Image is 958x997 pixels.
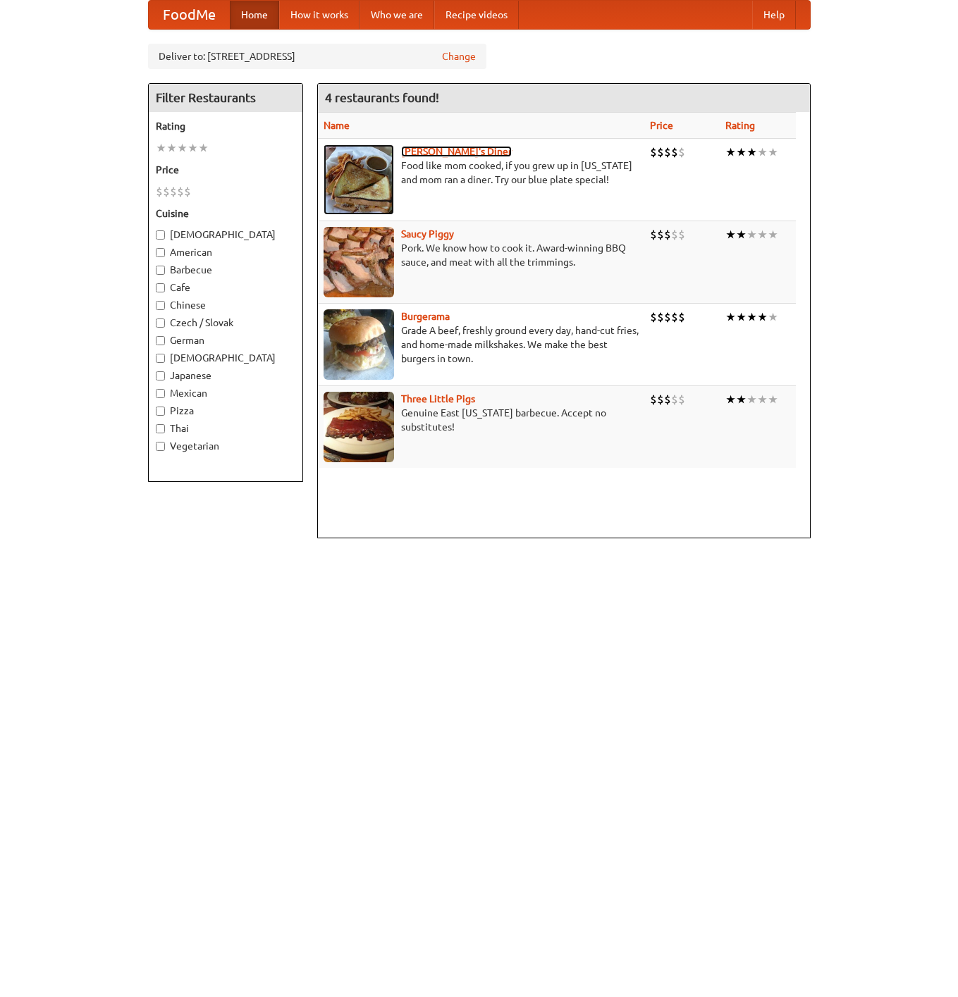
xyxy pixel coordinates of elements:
[324,144,394,215] img: sallys.jpg
[324,323,639,366] p: Grade A beef, freshly ground every day, hand-cut fries, and home-made milkshakes. We make the bes...
[156,389,165,398] input: Mexican
[177,184,184,199] li: $
[198,140,209,156] li: ★
[324,159,639,187] p: Food like mom cooked, if you grew up in [US_STATE] and mom ran a diner. Try our blue plate special!
[156,336,165,345] input: German
[170,184,177,199] li: $
[657,144,664,160] li: $
[324,227,394,297] img: saucy.jpg
[752,1,796,29] a: Help
[401,228,454,240] b: Saucy Piggy
[156,230,165,240] input: [DEMOGRAPHIC_DATA]
[725,392,736,407] li: ★
[156,371,165,380] input: Japanese
[324,406,639,434] p: Genuine East [US_STATE] barbecue. Accept no substitutes!
[664,309,671,325] li: $
[324,392,394,462] img: littlepigs.jpg
[156,280,295,295] label: Cafe
[156,263,295,277] label: Barbecue
[434,1,519,29] a: Recipe videos
[324,241,639,269] p: Pork. We know how to cook it. Award-winning BBQ sauce, and meat with all the trimmings.
[650,120,673,131] a: Price
[650,392,657,407] li: $
[156,404,295,418] label: Pizza
[177,140,188,156] li: ★
[650,309,657,325] li: $
[156,248,165,257] input: American
[156,184,163,199] li: $
[156,439,295,453] label: Vegetarian
[401,146,512,157] a: [PERSON_NAME]'s Diner
[156,333,295,347] label: German
[149,1,230,29] a: FoodMe
[736,144,747,160] li: ★
[401,393,475,404] a: Three Little Pigs
[678,227,685,242] li: $
[768,227,778,242] li: ★
[324,120,350,131] a: Name
[650,144,657,160] li: $
[156,301,165,310] input: Chinese
[156,369,295,383] label: Japanese
[156,407,165,416] input: Pizza
[736,227,747,242] li: ★
[156,140,166,156] li: ★
[747,227,757,242] li: ★
[757,144,768,160] li: ★
[156,354,165,363] input: [DEMOGRAPHIC_DATA]
[768,392,778,407] li: ★
[442,49,476,63] a: Change
[156,283,165,292] input: Cafe
[657,227,664,242] li: $
[156,442,165,451] input: Vegetarian
[678,309,685,325] li: $
[360,1,434,29] a: Who we are
[650,227,657,242] li: $
[149,84,302,112] h4: Filter Restaurants
[671,144,678,160] li: $
[156,316,295,330] label: Czech / Slovak
[156,119,295,133] h5: Rating
[725,309,736,325] li: ★
[664,392,671,407] li: $
[747,392,757,407] li: ★
[725,120,755,131] a: Rating
[156,386,295,400] label: Mexican
[166,140,177,156] li: ★
[671,227,678,242] li: $
[325,91,439,104] ng-pluralize: 4 restaurants found!
[188,140,198,156] li: ★
[184,184,191,199] li: $
[156,245,295,259] label: American
[657,392,664,407] li: $
[664,144,671,160] li: $
[163,184,170,199] li: $
[156,351,295,365] label: [DEMOGRAPHIC_DATA]
[148,44,486,69] div: Deliver to: [STREET_ADDRESS]
[768,144,778,160] li: ★
[156,298,295,312] label: Chinese
[156,421,295,435] label: Thai
[757,392,768,407] li: ★
[747,144,757,160] li: ★
[156,318,165,328] input: Czech / Slovak
[664,227,671,242] li: $
[156,266,165,275] input: Barbecue
[678,144,685,160] li: $
[324,309,394,380] img: burgerama.jpg
[736,392,747,407] li: ★
[725,227,736,242] li: ★
[156,228,295,242] label: [DEMOGRAPHIC_DATA]
[736,309,747,325] li: ★
[156,163,295,177] h5: Price
[671,309,678,325] li: $
[156,424,165,433] input: Thai
[401,311,450,322] a: Burgerama
[725,144,736,160] li: ★
[757,227,768,242] li: ★
[230,1,279,29] a: Home
[747,309,757,325] li: ★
